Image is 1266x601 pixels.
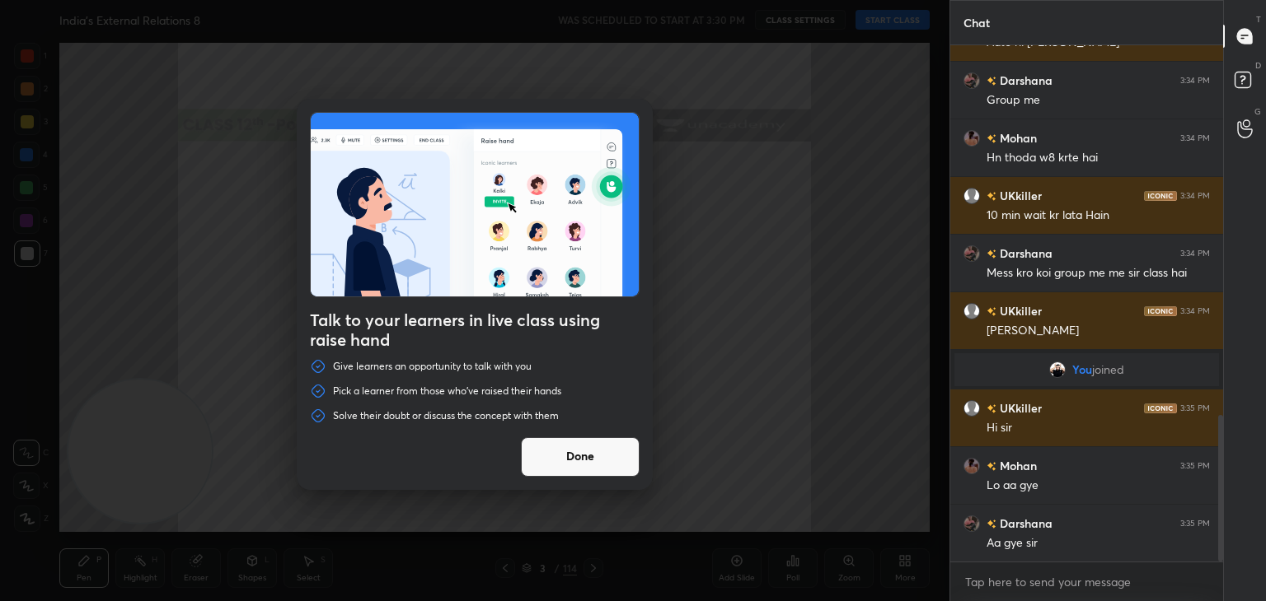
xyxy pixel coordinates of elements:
button: Done [521,437,640,477]
h6: UKkiller [996,399,1042,417]
span: joined [1092,363,1124,376]
div: 3:35 PM [1180,403,1210,413]
div: Hn thoda w8 krte hai [987,150,1210,166]
img: preRahAdop.42c3ea74.svg [311,113,639,296]
h6: Darshana [996,72,1053,89]
p: Pick a learner from those who've raised their hands [333,384,561,398]
img: default.png [964,303,980,319]
p: T [1256,13,1261,26]
img: 6b0fccd259fa47c383fc0b844a333e12.jpg [964,130,980,147]
div: [PERSON_NAME] [987,323,1210,339]
img: no-rating-badge.077c3623.svg [987,462,996,471]
img: 5296f85a136b4b728847e3dc541588be.jpg [964,245,980,262]
div: 10 min wait kr lata Hain [987,207,1210,224]
img: default.png [964,400,980,417]
p: D [1255,59,1261,72]
h6: UKkiller [996,187,1042,204]
div: 3:34 PM [1180,76,1210,86]
h6: UKkiller [996,302,1042,319]
h6: Mohan [996,457,1037,474]
h6: Darshana [996,515,1053,532]
div: 3:34 PM [1180,249,1210,259]
div: Lo aa gye [987,478,1210,494]
p: Chat [950,1,1003,44]
div: Mess kro koi group me me sir class hai [987,265,1210,282]
img: no-rating-badge.077c3623.svg [987,404,996,413]
img: default.png [964,188,980,204]
img: no-rating-badge.077c3623.svg [987,249,996,259]
div: 3:34 PM [1180,306,1210,316]
h6: Mohan [996,129,1037,147]
img: iconic-dark.1390631f.png [1144,306,1177,316]
img: no-rating-badge.077c3623.svg [987,192,996,201]
img: no-rating-badge.077c3623.svg [987,77,996,86]
div: 3:34 PM [1180,133,1210,143]
img: 9471f33ee4cf4c9c8aef64665fbd547a.jpg [1049,361,1066,378]
img: 5296f85a136b4b728847e3dc541588be.jpg [964,515,980,532]
p: Solve their doubt or discuss the concept with them [333,409,559,422]
img: 5296f85a136b4b728847e3dc541588be.jpg [964,72,980,89]
div: 3:35 PM [1180,519,1210,529]
div: Group me [987,92,1210,109]
span: You [1072,363,1092,376]
h4: Talk to your learners in live class using raise hand [310,310,640,350]
img: no-rating-badge.077c3623.svg [987,134,996,143]
div: 3:35 PM [1180,461,1210,471]
img: no-rating-badge.077c3623.svg [987,307,996,316]
img: 6b0fccd259fa47c383fc0b844a333e12.jpg [964,458,980,474]
div: 3:34 PM [1180,191,1210,201]
img: iconic-dark.1390631f.png [1144,191,1177,201]
img: no-rating-badge.077c3623.svg [987,519,996,529]
p: Give learners an opportunity to talk with you [333,360,532,373]
div: Aa gye sir [987,535,1210,552]
img: iconic-dark.1390631f.png [1144,403,1177,413]
div: grid [950,45,1223,562]
div: Hi sir [987,420,1210,436]
h6: Darshana [996,245,1053,262]
p: G [1254,105,1261,118]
